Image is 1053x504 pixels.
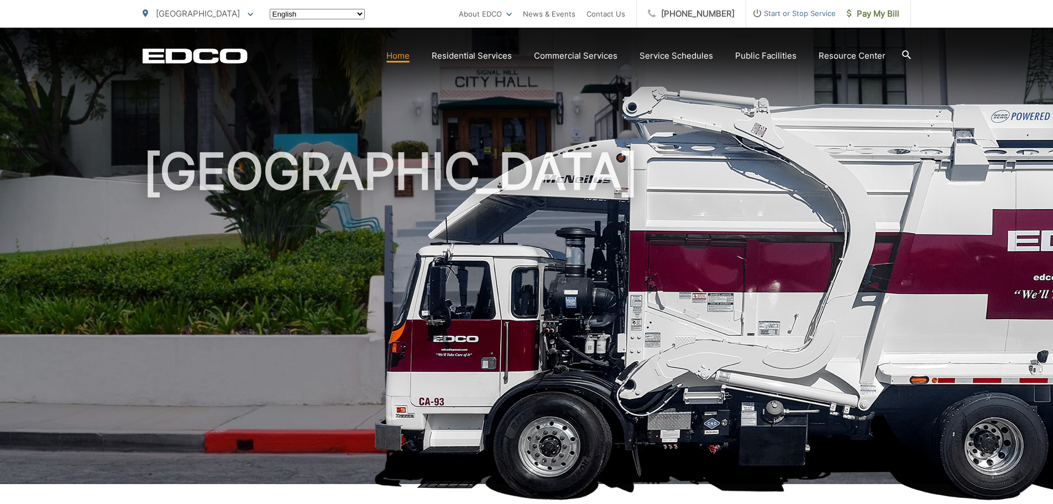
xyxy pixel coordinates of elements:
a: EDCD logo. Return to the homepage. [143,48,248,64]
a: Commercial Services [534,49,617,63]
a: Residential Services [432,49,512,63]
span: Pay My Bill [847,7,899,20]
select: Select a language [270,9,365,19]
a: Service Schedules [640,49,713,63]
a: Contact Us [586,7,625,20]
a: News & Events [523,7,575,20]
a: Resource Center [819,49,886,63]
a: Home [386,49,410,63]
h1: [GEOGRAPHIC_DATA] [143,144,911,494]
a: Public Facilities [735,49,797,63]
span: [GEOGRAPHIC_DATA] [156,8,240,19]
a: About EDCO [459,7,512,20]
